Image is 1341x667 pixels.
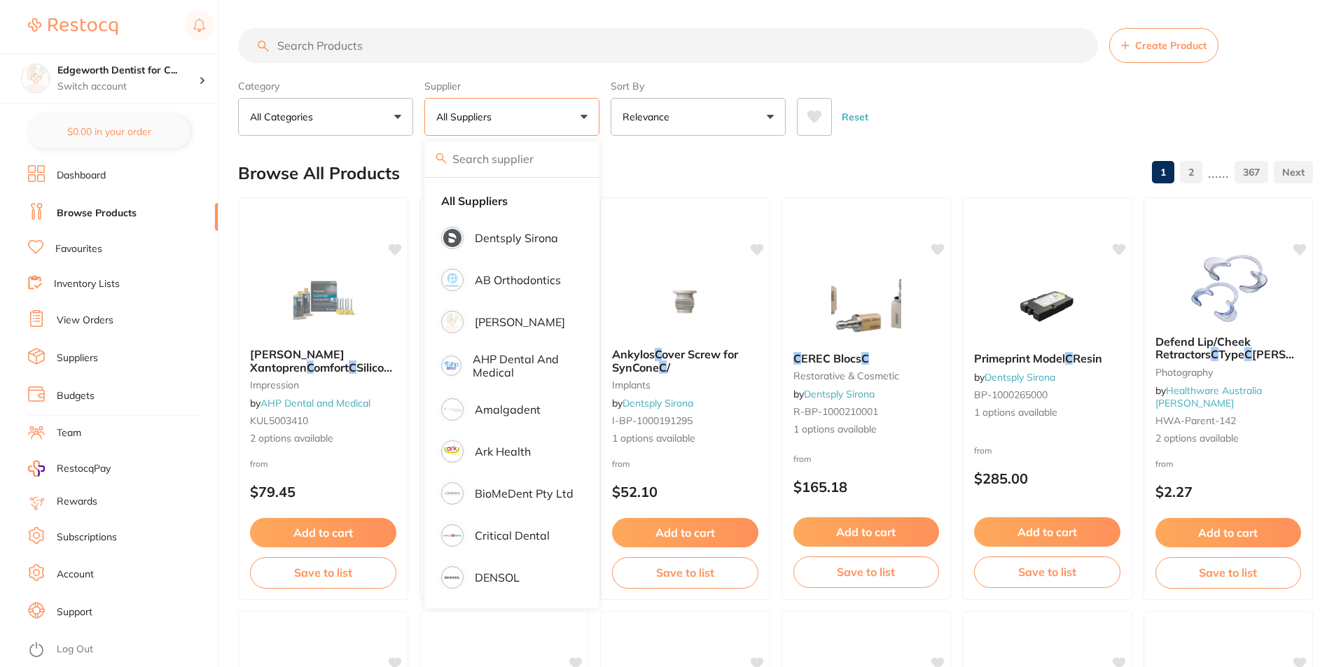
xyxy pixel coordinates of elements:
[793,351,801,365] em: C
[250,347,345,374] span: [PERSON_NAME] Xantopren
[1155,557,1302,588] button: Save to list
[1218,347,1244,361] span: Type
[1155,384,1262,409] a: Healthware Australia [PERSON_NAME]
[793,423,940,437] span: 1 options available
[57,426,81,440] a: Team
[307,360,314,374] em: C
[57,80,199,94] p: Switch account
[974,470,1120,486] p: $285.00
[1155,335,1302,361] b: Defend Lip/Cheek Retractors C Type Clear 2/Box
[443,484,461,503] img: BioMeDent Pty Ltd
[238,98,413,136] button: All Categories
[1155,458,1174,469] span: from
[250,360,397,387] span: Silicone Impression Material
[54,277,120,291] a: Inventory Lists
[1208,164,1229,181] p: ......
[612,347,738,374] span: over Screw for SynCone
[1109,28,1218,63] button: Create Product
[443,400,461,419] img: Amalgadent
[424,80,599,92] label: Supplier
[861,351,869,365] em: C
[28,639,214,661] button: Log Out
[1183,254,1274,324] img: Defend Lip/Cheek Retractors C Type Clear 2/Box
[28,115,190,148] button: $0.00 in your order
[443,229,461,247] img: Dentsply Sirona
[250,557,396,588] button: Save to list
[793,405,878,418] span: R-BP-1000210001
[238,28,1098,63] input: Search Products
[475,274,561,286] p: AB Orthodontics
[260,397,370,409] a: AHP Dental and Medical
[1244,347,1252,361] em: C
[475,529,550,542] p: Critical Dental
[612,458,630,469] span: from
[639,267,730,337] img: Ankylos Cover Screw for SynCone C/
[473,353,574,379] p: AHP Dental and Medical
[57,314,113,328] a: View Orders
[250,484,396,500] p: $79.45
[659,360,667,374] em: C
[611,80,786,92] label: Sort By
[28,461,111,477] a: RestocqPay
[612,379,758,391] small: implants
[612,414,693,427] span: I-BP-1000191295
[611,98,786,136] button: Relevance
[238,80,413,92] label: Category
[1155,484,1302,500] p: $2.27
[250,518,396,547] button: Add to cart
[985,371,1055,384] a: Dentsply Sirona
[667,360,670,374] span: /
[436,110,497,124] p: All Suppliers
[57,206,137,220] a: Browse Products
[821,271,912,341] img: CEREC Blocs C
[612,518,758,547] button: Add to cart
[974,352,1120,365] b: Primeprint Model C Resin
[250,110,319,124] p: All Categories
[250,414,308,427] span: KUL5003410
[612,557,758,588] button: Save to list
[424,141,599,176] input: Search supplier
[28,18,118,35] img: Restocq Logo
[1211,347,1218,361] em: C
[1155,367,1302,378] small: Photography
[475,403,541,416] p: Amalgadent
[443,358,459,374] img: AHP Dental and Medical
[612,484,758,500] p: $52.10
[793,388,875,400] span: by
[443,526,461,545] img: Critical Dental
[349,360,356,374] em: C
[57,462,111,476] span: RestocqPay
[612,397,693,409] span: by
[801,351,861,365] span: EREC Blocs
[655,347,662,361] em: C
[475,487,574,500] p: BioMeDent Pty Ltd
[250,348,396,374] b: Kulzer Xantopren Comfort C Silicone Impression Material
[57,605,92,619] a: Support
[974,388,1048,401] span: BP-1000265000
[1152,158,1174,186] a: 1
[793,517,940,547] button: Add to cart
[974,371,1055,384] span: by
[623,397,693,409] a: Dentsply Sirona
[277,267,368,337] img: Kulzer Xantopren Comfort C Silicone Impression Material
[623,110,675,124] p: Relevance
[612,347,655,361] span: Ankylos
[57,568,94,582] a: Account
[1155,335,1251,361] span: Defend Lip/Cheek Retractors
[424,98,599,136] button: All Suppliers
[28,461,45,477] img: RestocqPay
[1155,518,1302,547] button: Add to cart
[612,432,758,446] span: 1 options available
[475,232,558,244] p: Dentsply Sirona
[250,379,396,391] small: impression
[1001,271,1092,341] img: Primeprint Model C Resin
[974,517,1120,547] button: Add to cart
[250,397,370,409] span: by
[838,98,873,136] button: Reset
[1155,384,1262,409] span: by
[475,571,520,584] p: DENSOL
[793,479,940,495] p: $165.18
[974,406,1120,420] span: 1 options available
[441,195,508,207] strong: All Suppliers
[57,64,199,78] h4: Edgeworth Dentist for Chickens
